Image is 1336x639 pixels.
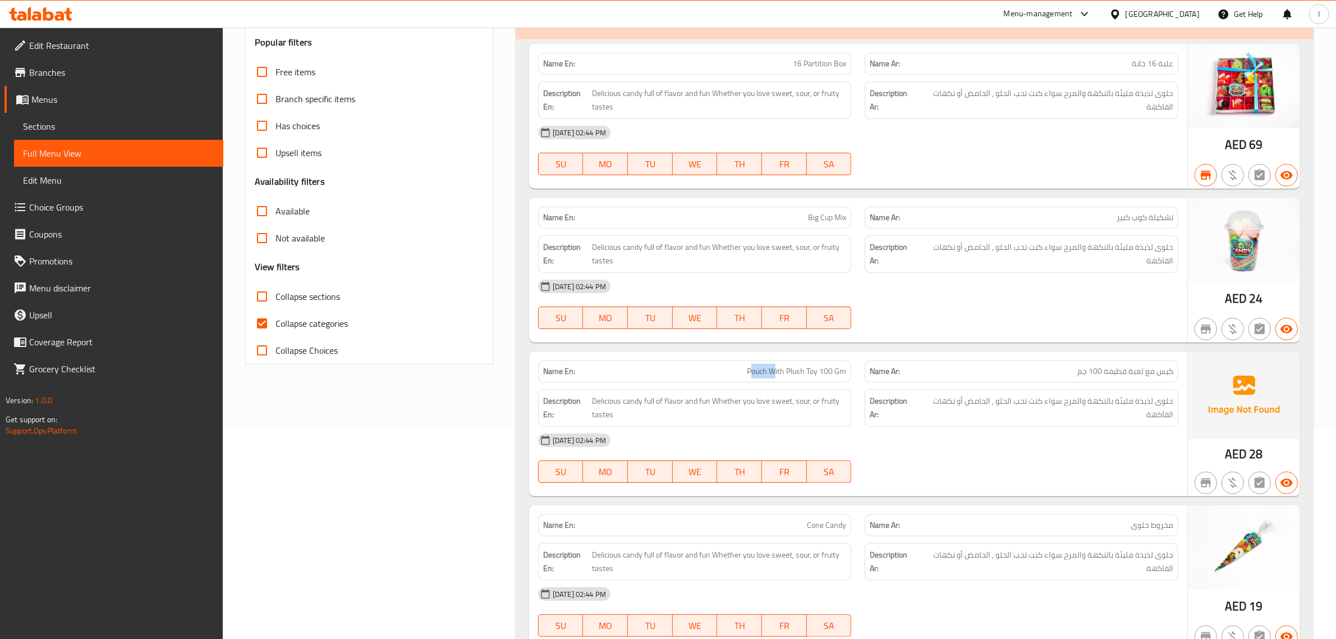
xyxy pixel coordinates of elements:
[14,167,223,194] a: Edit Menu
[811,618,847,634] span: SA
[1126,8,1200,20] div: [GEOGRAPHIC_DATA]
[1004,7,1073,21] div: Menu-management
[793,58,846,70] span: 16 Partition Box
[677,310,713,326] span: WE
[673,307,718,329] button: WE
[722,464,757,480] span: TH
[543,464,579,480] span: SU
[548,281,610,292] span: [DATE] 02:44 PM
[543,240,590,268] strong: Description En:
[1250,287,1263,309] span: 24
[870,240,916,268] strong: Description Ar:
[807,153,852,175] button: SA
[14,140,223,167] a: Full Menu View
[276,290,340,303] span: Collapse sections
[766,464,802,480] span: FR
[4,221,223,248] a: Coupons
[587,464,623,480] span: MO
[673,153,718,175] button: WE
[29,39,214,52] span: Edit Restaurant
[747,366,846,377] span: Pouch With Plush Toy 100 Gm
[918,240,1173,268] span: حلوى لذيذة مليئة بالنكهة والمرح سواء كنت تحب الحلو , الحامض أو نكهات الفاكهة
[1225,595,1247,617] span: AED
[1195,472,1217,494] button: Not branch specific item
[811,464,847,480] span: SA
[1225,134,1247,156] span: AED
[583,153,628,175] button: MO
[1222,164,1244,186] button: Purchased item
[276,204,310,218] span: Available
[1188,505,1300,590] img: cone_candy638949268019741702.jpg
[677,156,713,172] span: WE
[543,548,590,576] strong: Description En:
[807,307,852,329] button: SA
[1250,595,1263,617] span: 19
[255,175,325,188] h3: Availability filters
[587,156,623,172] span: MO
[592,394,846,422] span: Delicious candy full of flavor and fun Whether you love sweet, sour, or fruity tastes
[811,156,847,172] span: SA
[762,307,807,329] button: FR
[1225,287,1247,309] span: AED
[4,59,223,86] a: Branches
[673,614,718,637] button: WE
[4,275,223,302] a: Menu disclaimer
[543,58,575,70] strong: Name En:
[29,362,214,376] span: Grocery Checklist
[543,212,575,223] strong: Name En:
[29,308,214,322] span: Upsell
[1117,212,1173,223] span: تشكيلة كوب كبير
[762,460,807,483] button: FR
[4,355,223,382] a: Grocery Checklist
[23,147,214,160] span: Full Menu View
[766,618,802,634] span: FR
[807,460,852,483] button: SA
[543,394,590,422] strong: Description En:
[583,307,628,329] button: MO
[276,119,320,133] span: Has choices
[870,548,916,576] strong: Description Ar:
[29,335,214,349] span: Coverage Report
[632,156,668,172] span: TU
[1250,443,1263,465] span: 28
[14,113,223,140] a: Sections
[6,393,33,408] span: Version:
[632,464,668,480] span: TU
[1188,352,1300,439] img: Ae5nvW7+0k+MAAAAAElFTkSuQmCC
[276,317,348,330] span: Collapse categories
[918,86,1173,114] span: حلوى لذيذة مليئة بالنكهة والمرح سواء كنت تحب الحلو , الحامض أو نكهات الفاكهة
[6,412,57,427] span: Get support on:
[717,614,762,637] button: TH
[1222,318,1244,340] button: Purchased item
[1250,134,1263,156] span: 69
[1195,318,1217,340] button: Not branch specific item
[543,156,579,172] span: SU
[918,548,1173,576] span: حلوى لذيذة مليئة بالنكهة والمرح سواء كنت تحب الحلو , الحامض أو نكهات الفاكهة
[276,146,322,159] span: Upsell items
[628,153,673,175] button: TU
[543,366,575,377] strong: Name En:
[870,366,900,377] strong: Name Ar:
[4,86,223,113] a: Menus
[276,65,315,79] span: Free items
[717,153,762,175] button: TH
[1275,318,1298,340] button: Available
[1248,164,1271,186] button: Not has choices
[677,618,713,634] span: WE
[807,519,846,531] span: Cone Candy
[628,614,673,637] button: TU
[1188,44,1300,128] img: 16_partition_box638949267281003858.jpg
[29,66,214,79] span: Branches
[628,307,673,329] button: TU
[870,394,916,422] strong: Description Ar:
[918,394,1173,422] span: حلوى لذيذة مليئة بالنكهة والمرح سواء كنت تحب الحلو , الحامض أو نكهات الفاكهة
[4,302,223,328] a: Upsell
[548,589,610,600] span: [DATE] 02:44 PM
[870,86,916,114] strong: Description Ar:
[4,328,223,355] a: Coverage Report
[870,58,900,70] strong: Name Ar:
[548,435,610,446] span: [DATE] 02:44 PM
[538,460,584,483] button: SU
[1195,164,1217,186] button: Branch specific item
[807,614,852,637] button: SA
